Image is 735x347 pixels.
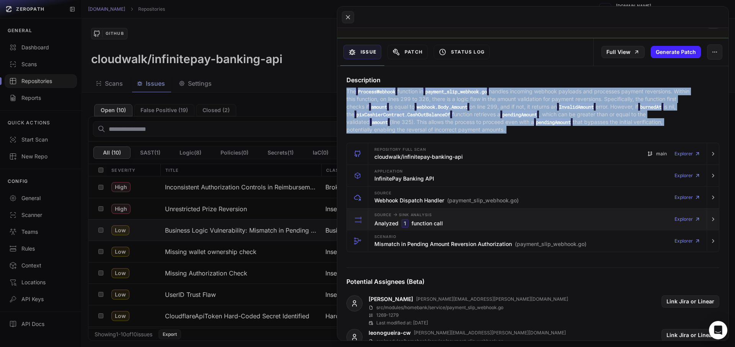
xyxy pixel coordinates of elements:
a: Explorer [675,233,701,249]
div: Open Intercom Messenger [709,321,727,339]
code: InvalidAmount [557,103,596,110]
span: Application [374,169,403,173]
a: Explorer [675,212,701,227]
a: [PERSON_NAME] [369,295,413,303]
code: webhook.Body.Amount [415,103,469,110]
h4: Potential Assignees (Beta) [346,277,719,286]
p: The function in handles incoming webhook payloads and processes payment reversions. Within this f... [346,88,689,134]
code: ProcessWebhook [356,88,397,95]
span: main [656,151,667,157]
p: 1269 - 1279 [376,312,399,318]
span: Scenario [374,235,396,239]
a: Explorer [675,168,701,183]
button: Link Jira or Linear [661,295,719,308]
code: amount [370,119,390,125]
p: src/modules/homebank/service/payment_slip_webhook.go [376,305,503,311]
a: Explorer [675,146,701,161]
code: burnedAt [638,103,663,110]
p: [PERSON_NAME][EMAIL_ADDRESS][PERSON_NAME][DOMAIN_NAME] [414,330,566,336]
button: Application InfinitePay Banking API Explorer [347,165,719,186]
button: Link Jira or Linear [661,329,719,341]
span: Source Sink Analysis [374,212,432,218]
a: leonogueira-cw [369,329,411,337]
p: src/modules/homebank/service/payment_slip_webhook.go [376,338,503,344]
h3: Webhook Dispatch Handler [374,197,519,204]
code: pendingAmount [500,111,539,118]
code: payment_slip_webhook.go [423,88,489,95]
p: Last modified at: [DATE] [376,320,428,326]
h3: InfinitePay Banking API [374,175,434,182]
code: amount [369,103,389,110]
h3: Analyzed function call [374,219,443,228]
span: Repository Full scan [374,148,426,152]
span: (payment_slip_webhook.go) [447,197,519,204]
h3: cloudwalk/infinitepay-banking-api [374,153,463,161]
h3: Mismatch in Pending Amount Reversion Authorization [374,240,586,248]
button: Scenario Mismatch in Pending Amount Reversion Authorization (payment_slip_webhook.go) Explorer [347,230,719,252]
span: Source [374,191,392,195]
span: (payment_slip_webhook.go) [515,240,586,248]
button: Source Webhook Dispatch Handler (payment_slip_webhook.go) Explorer [347,187,719,208]
p: [PERSON_NAME][EMAIL_ADDRESS][PERSON_NAME][DOMAIN_NAME] [416,296,568,302]
code: pendingAmount [534,119,573,125]
span: -> [393,212,397,217]
code: 1 [402,219,408,228]
button: Source -> Sink Analysis Analyzed 1 function call Explorer [347,209,719,230]
a: Explorer [675,190,701,205]
button: Repository Full scan cloudwalk/infinitepay-banking-api main Explorer [347,143,719,165]
code: pixCashierContract.CashOutBalanceOf [354,111,452,118]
